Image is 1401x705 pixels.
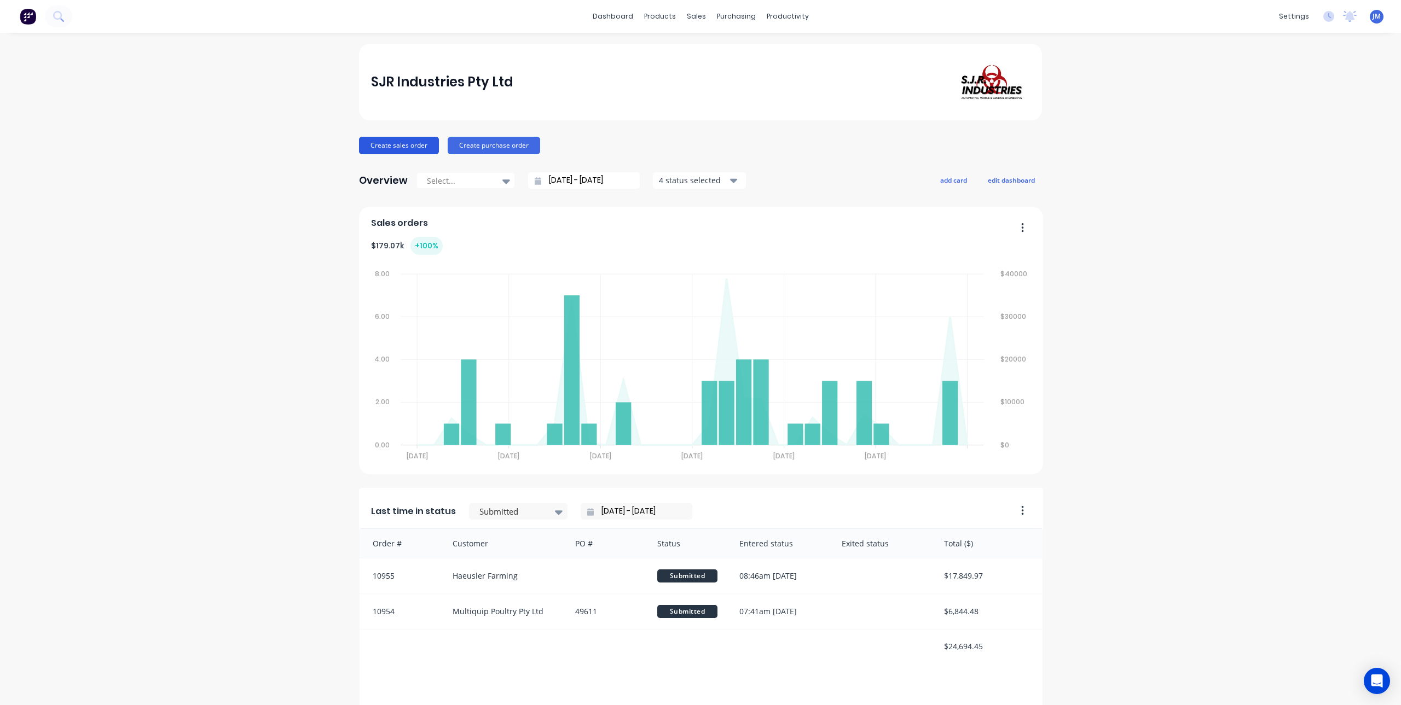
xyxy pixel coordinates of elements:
div: 10955 [360,558,442,593]
tspan: $30000 [1001,312,1027,321]
div: 08:46am [DATE] [728,558,831,593]
button: 4 status selected [653,172,746,189]
tspan: $10000 [1001,398,1026,407]
div: Open Intercom Messenger [1364,668,1390,694]
tspan: 4.00 [374,354,390,364]
div: Customer [442,529,565,558]
div: 49611 [564,594,646,629]
button: Create sales order [359,137,439,154]
tspan: $40000 [1001,269,1028,278]
span: Submitted [657,605,717,618]
div: SJR Industries Pty Ltd [371,71,513,93]
span: Sales orders [371,217,428,230]
img: Factory [20,8,36,25]
tspan: $20000 [1001,354,1027,364]
span: Last time in status [371,505,456,518]
div: productivity [761,8,814,25]
div: $6,844.48 [933,594,1043,629]
tspan: [DATE] [406,451,427,461]
tspan: 6.00 [375,312,390,321]
div: settings [1273,8,1315,25]
span: Submitted [657,569,717,582]
button: edit dashboard [981,173,1042,187]
div: 10954 [360,594,442,629]
input: Filter by date [594,503,688,520]
div: Multiquip Poultry Pty Ltd [442,594,565,629]
div: Entered status [728,529,831,558]
div: Order # [360,529,442,558]
a: dashboard [587,8,639,25]
tspan: 0.00 [375,440,390,450]
div: products [639,8,681,25]
tspan: [DATE] [865,451,887,461]
button: add card [933,173,974,187]
img: SJR Industries Pty Ltd [953,59,1030,105]
div: 4 status selected [659,174,728,186]
tspan: 8.00 [375,269,390,278]
tspan: [DATE] [774,451,795,461]
tspan: [DATE] [498,451,519,461]
div: Status [646,529,728,558]
tspan: [DATE] [682,451,703,461]
div: Haeusler Farming [442,558,565,593]
div: $24,694.45 [933,630,1043,663]
div: Total ($) [933,529,1043,558]
span: JM [1373,11,1381,21]
div: $17,849.97 [933,558,1043,593]
div: + 100 % [410,237,443,255]
div: sales [681,8,711,25]
div: Overview [359,170,408,191]
div: 07:41am [DATE] [728,594,831,629]
div: PO # [564,529,646,558]
tspan: 2.00 [375,398,390,407]
div: Exited status [831,529,933,558]
div: $ 179.07k [371,237,443,255]
button: Create purchase order [448,137,540,154]
div: purchasing [711,8,761,25]
tspan: [DATE] [590,451,611,461]
tspan: $0 [1001,440,1010,450]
